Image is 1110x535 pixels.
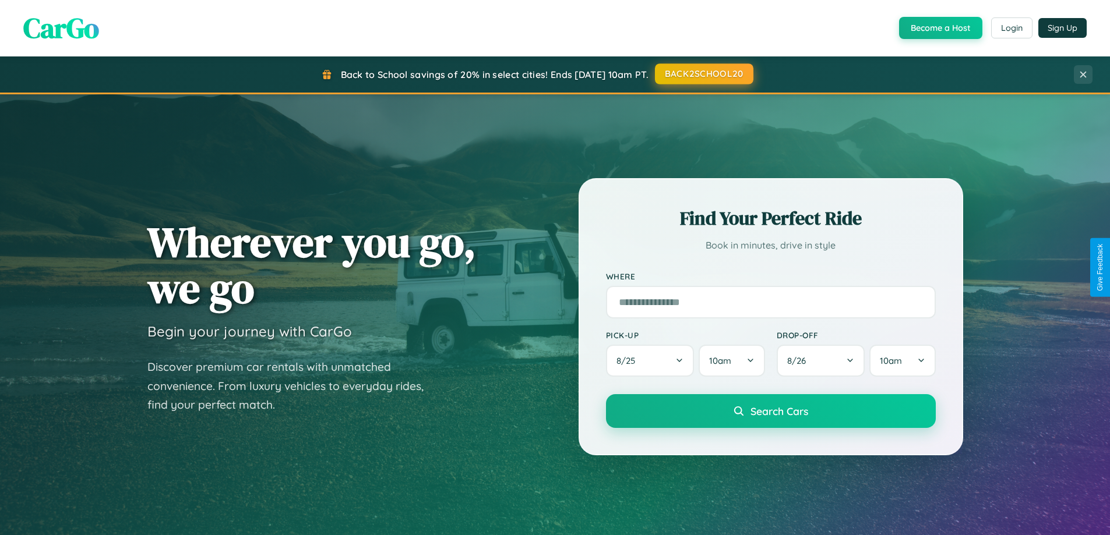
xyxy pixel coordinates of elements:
button: 10am [699,345,764,377]
span: 8 / 25 [616,355,641,366]
span: 8 / 26 [787,355,812,366]
button: BACK2SCHOOL20 [655,63,753,84]
span: 10am [709,355,731,366]
p: Discover premium car rentals with unmatched convenience. From luxury vehicles to everyday rides, ... [147,357,439,414]
span: Back to School savings of 20% in select cities! Ends [DATE] 10am PT. [341,69,649,80]
label: Where [606,271,936,281]
button: Sign Up [1038,18,1087,38]
h2: Find Your Perfect Ride [606,206,936,231]
h1: Wherever you go, we go [147,219,476,311]
span: CarGo [23,9,99,47]
button: Search Cars [606,394,936,428]
span: 10am [880,355,902,366]
label: Drop-off [777,330,936,340]
div: Give Feedback [1096,244,1104,291]
label: Pick-up [606,330,765,340]
span: Search Cars [750,405,808,417]
button: 8/26 [777,345,865,377]
button: Login [991,17,1033,38]
h3: Begin your journey with CarGo [147,323,352,340]
button: Become a Host [899,17,982,39]
p: Book in minutes, drive in style [606,237,936,254]
button: 10am [869,345,935,377]
button: 8/25 [606,345,695,377]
